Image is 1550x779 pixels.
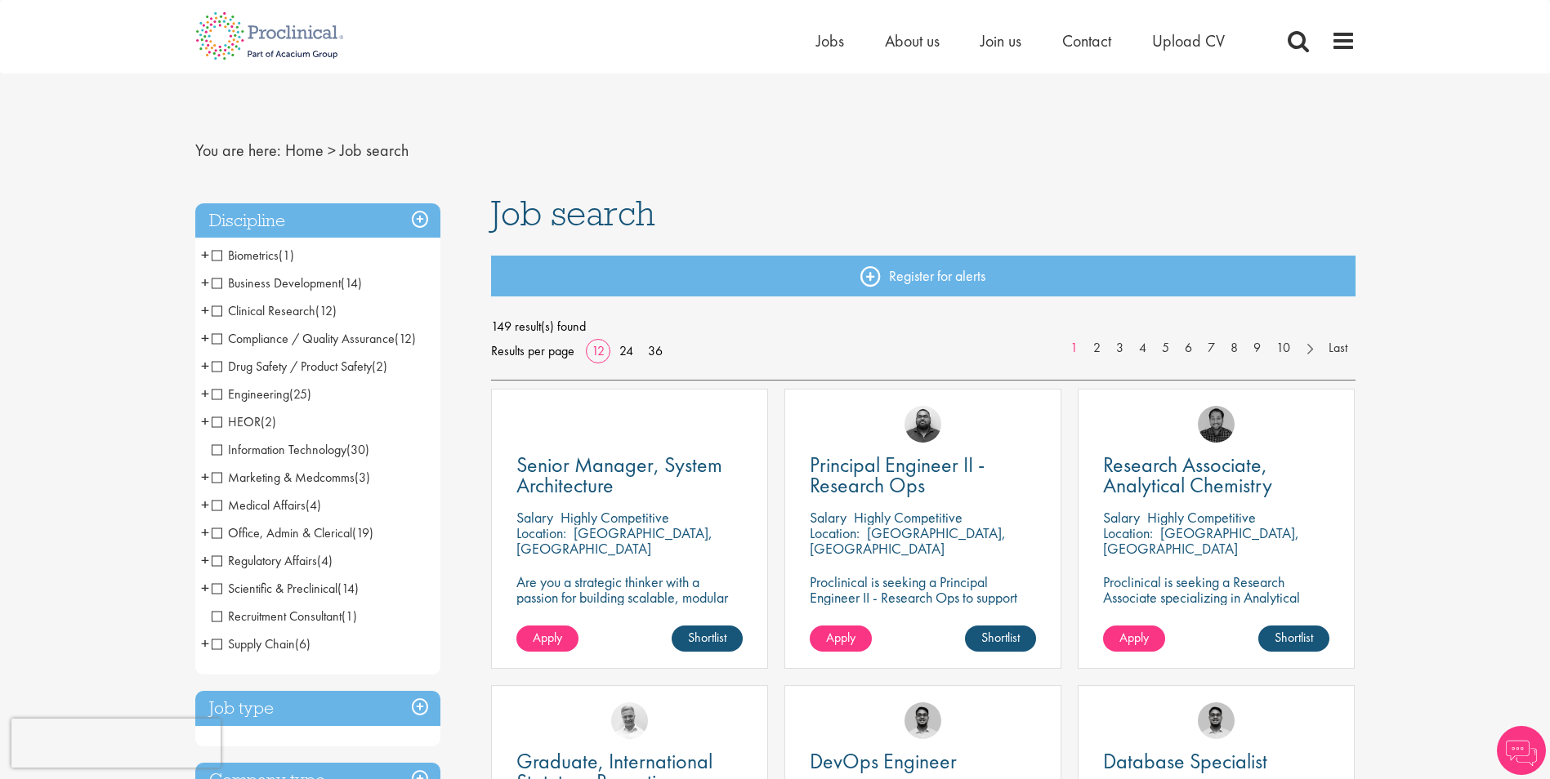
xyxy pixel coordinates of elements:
[212,274,362,292] span: Business Development
[195,140,281,161] span: You are here:
[980,30,1021,51] a: Join us
[1198,702,1235,739] img: Timothy Deschamps
[1154,339,1177,358] a: 5
[516,625,578,652] a: Apply
[212,552,333,569] span: Regulatory Affairs
[491,256,1356,296] a: Register for alerts
[905,406,941,443] a: Ashley Bennett
[1147,508,1256,527] p: Highly Competitive
[201,409,209,434] span: +
[212,247,294,264] span: Biometrics
[1199,339,1223,358] a: 7
[212,358,387,375] span: Drug Safety / Product Safety
[337,580,359,597] span: (14)
[212,358,372,375] span: Drug Safety / Product Safety
[212,302,315,319] span: Clinical Research
[201,243,209,267] span: +
[342,608,357,625] span: (1)
[201,548,209,572] span: +
[395,330,416,347] span: (12)
[826,629,855,646] span: Apply
[212,496,321,514] span: Medical Affairs
[533,629,562,646] span: Apply
[340,140,409,161] span: Job search
[516,455,743,496] a: Senior Manager, System Architecture
[611,702,648,739] img: Joshua Bye
[1103,574,1329,652] p: Proclinical is seeking a Research Associate specializing in Analytical Chemistry for a contract r...
[810,508,846,527] span: Salary
[1103,747,1267,775] span: Database Specialist
[491,191,655,235] span: Job search
[315,302,337,319] span: (12)
[212,635,295,652] span: Supply Chain
[810,451,985,499] span: Principal Engineer II - Research Ops
[201,520,209,545] span: +
[642,342,668,359] a: 36
[195,203,440,238] h3: Discipline
[201,326,209,350] span: +
[201,354,209,378] span: +
[810,455,1036,496] a: Principal Engineer II - Research Ops
[1108,339,1132,358] a: 3
[201,465,209,489] span: +
[212,552,317,569] span: Regulatory Affairs
[1062,339,1086,358] a: 1
[352,524,373,541] span: (19)
[810,751,1036,772] a: DevOps Engineer
[306,496,321,514] span: (4)
[614,342,639,359] a: 24
[1222,339,1246,358] a: 8
[516,523,712,558] p: [GEOGRAPHIC_DATA], [GEOGRAPHIC_DATA]
[212,413,276,430] span: HEOR
[328,140,336,161] span: >
[810,625,872,652] a: Apply
[346,441,369,458] span: (30)
[212,385,311,403] span: Engineering
[1177,339,1200,358] a: 6
[1085,339,1109,358] a: 2
[491,314,1356,339] span: 149 result(s) found
[1103,625,1165,652] a: Apply
[212,524,373,541] span: Office, Admin & Clerical
[11,719,221,768] iframe: reCAPTCHA
[516,508,553,527] span: Salary
[279,247,294,264] span: (1)
[212,469,370,486] span: Marketing & Medcomms
[295,635,310,652] span: (6)
[1103,451,1272,499] span: Research Associate, Analytical Chemistry
[212,496,306,514] span: Medical Affairs
[516,523,566,542] span: Location:
[285,140,324,161] a: breadcrumb link
[1497,726,1546,775] img: Chatbot
[201,298,209,323] span: +
[201,492,209,517] span: +
[816,30,844,51] a: Jobs
[201,270,209,295] span: +
[1062,30,1111,51] span: Contact
[212,330,395,347] span: Compliance / Quality Assurance
[1119,629,1149,646] span: Apply
[201,576,209,600] span: +
[341,274,362,292] span: (14)
[1103,508,1140,527] span: Salary
[1245,339,1269,358] a: 9
[201,631,209,656] span: +
[195,691,440,726] h3: Job type
[1131,339,1155,358] a: 4
[810,574,1036,652] p: Proclinical is seeking a Principal Engineer II - Research Ops to support external engineering pro...
[212,274,341,292] span: Business Development
[212,330,416,347] span: Compliance / Quality Assurance
[516,451,722,499] span: Senior Manager, System Architecture
[212,247,279,264] span: Biometrics
[212,469,355,486] span: Marketing & Medcomms
[1268,339,1298,358] a: 10
[1320,339,1356,358] a: Last
[289,385,311,403] span: (25)
[1152,30,1225,51] a: Upload CV
[212,441,369,458] span: Information Technology
[317,552,333,569] span: (4)
[516,574,743,621] p: Are you a strategic thinker with a passion for building scalable, modular technology platforms?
